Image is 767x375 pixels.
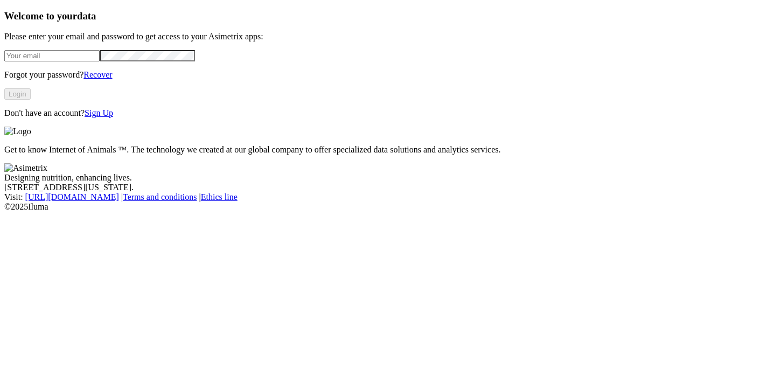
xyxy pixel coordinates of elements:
[123,192,197,202] a: Terms and conditions
[4,10,763,22] h3: Welcome to your
[25,192,119,202] a: [URL][DOMAIN_NAME]
[4,183,763,192] div: [STREET_ADDRESS][US_STATE].
[4,192,763,202] div: Visit : | |
[4,108,763,118] p: Don't have an account?
[4,127,31,136] img: Logo
[4,88,31,100] button: Login
[4,173,763,183] div: Designing nutrition, enhancing lives.
[4,163,47,173] img: Asimetrix
[4,50,100,61] input: Your email
[4,145,763,155] p: Get to know Internet of Animals ™. The technology we created at our global company to offer speci...
[77,10,96,22] span: data
[4,202,763,212] div: © 2025 Iluma
[83,70,112,79] a: Recover
[4,70,763,80] p: Forgot your password?
[201,192,238,202] a: Ethics line
[85,108,113,117] a: Sign Up
[4,32,763,41] p: Please enter your email and password to get access to your Asimetrix apps:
